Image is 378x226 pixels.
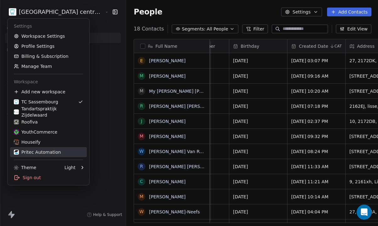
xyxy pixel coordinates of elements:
span: Created Date [299,43,328,49]
span: [DATE] [233,163,283,170]
a: [PERSON_NAME] [149,119,186,124]
span: [DATE] 11:33 AM [291,163,342,170]
div: C [140,178,143,185]
span: 18 Contacts [134,25,164,33]
div: R [140,163,143,170]
div: W [139,208,144,215]
span: [DATE] [233,58,283,64]
span: Segments: [182,26,205,32]
img: YC%20tumbnail%20flavicon.png [14,130,19,135]
div: M [140,193,143,200]
button: Settings [281,8,322,16]
div: TC Sassembourg [14,99,58,105]
div: Roofiva [14,119,38,125]
span: Contacts [4,24,28,33]
span: Sales [4,78,21,87]
span: [DATE] 11:21 AM [291,179,342,185]
div: M [140,133,143,140]
a: [PERSON_NAME] [PERSON_NAME] [149,104,224,109]
span: Birthday [241,43,259,49]
a: [PERSON_NAME] [149,74,186,79]
span: [DATE] 09:32 PM [291,133,342,140]
span: Tools [4,111,20,120]
a: [PERSON_NAME] [149,194,186,199]
span: People [134,7,162,17]
div: Settings [10,21,87,31]
span: Full Name [155,43,177,49]
img: cropped-Favicon-Zijdelwaard.webp [14,109,19,114]
span: [DATE] [233,209,283,215]
span: [DATE] [233,73,283,79]
img: cropped-favo.png [9,8,16,16]
a: Manage Team [10,61,87,71]
div: M [140,88,143,94]
a: [PERSON_NAME] [PERSON_NAME] [149,164,224,169]
div: Theme [14,164,36,171]
a: [PERSON_NAME] [149,134,186,139]
img: Afbeelding1.png [14,140,19,145]
span: [DATE] 10:20 AM [291,88,342,94]
img: b646f82e.png [14,150,19,155]
div: E [140,58,143,64]
div: YouthCommerce [14,129,57,135]
span: [DATE] [233,194,283,200]
div: Houseify [14,139,41,145]
span: [DATE] 07:18 PM [291,103,342,109]
div: Light [64,164,75,171]
img: Roofiva%20logo%20flavicon.png [14,119,19,124]
span: [DATE] [233,88,283,94]
span: [DATE] [233,133,283,140]
a: Workspace Settings [10,31,87,41]
a: Profile Settings [10,41,87,51]
span: [DATE] 03:07 PM [291,58,342,64]
div: M [140,73,143,79]
a: [PERSON_NAME]-Neefs [149,209,200,214]
span: [GEOGRAPHIC_DATA] centrum [GEOGRAPHIC_DATA] [19,8,103,16]
button: Edit View [336,25,371,33]
div: Workspace [10,77,87,87]
a: Billing & Subscription [10,51,87,61]
span: Help & Support [93,212,122,217]
div: Pritec Automation [14,149,61,155]
img: cropped-favo.png [14,99,19,104]
span: CAT [335,44,342,49]
div: J [141,118,142,124]
span: [DATE] [233,179,283,185]
span: [DATE] 08:24 PM [291,148,342,155]
a: [PERSON_NAME] [149,58,186,63]
button: Filter [242,25,268,33]
div: Tandartspraktijk Zijdelwaard [14,106,83,118]
a: My [PERSON_NAME] [PERSON_NAME] [149,89,231,94]
span: Marketing [4,45,30,55]
span: [DATE] 09:16 AM [291,73,342,79]
span: [DATE] 02:37 PM [291,118,342,124]
span: All People [207,26,228,32]
span: [DATE] 04:04 PM [291,209,342,215]
span: [DATE] 10:14 AM [291,194,342,200]
span: [DATE] [233,103,283,109]
span: [DATE] [233,118,283,124]
div: grid [134,53,210,223]
div: R [140,103,143,109]
div: Add new workspace [10,87,87,97]
a: [PERSON_NAME] [149,179,186,184]
button: Add Contacts [327,8,371,16]
span: [DATE] [233,148,283,155]
a: [PERSON_NAME] Van Rede [149,149,208,154]
span: Address [357,43,375,49]
div: W [139,148,144,155]
div: Open Intercom Messenger [357,205,372,220]
div: Sign out [10,173,87,183]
